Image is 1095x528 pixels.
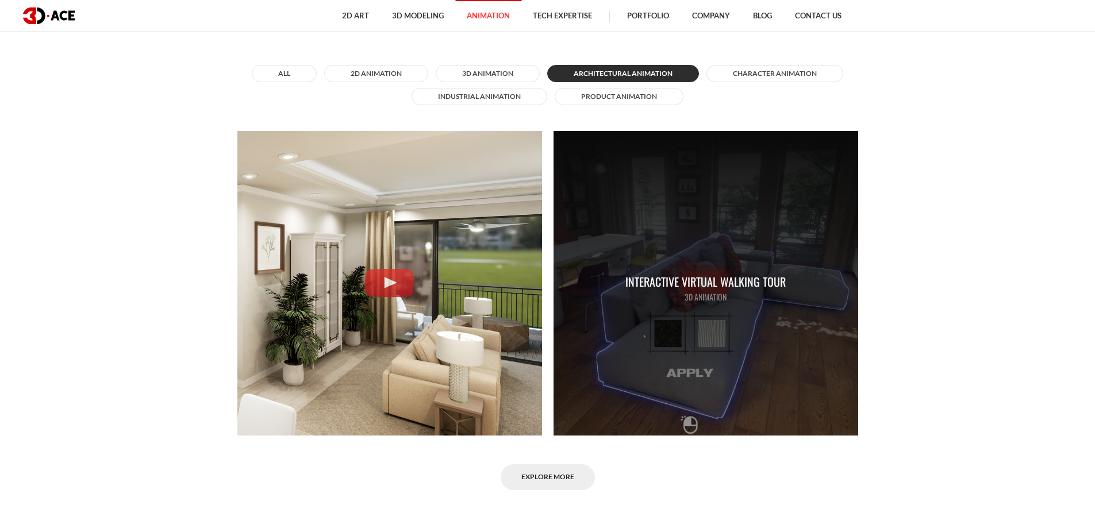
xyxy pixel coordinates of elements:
p: 3D Animation [625,291,786,303]
a: Interactive Virtual Walking Tour Interactive Virtual Walking Tour Interactive Virtual Walking Tou... [554,131,858,435]
button: Product animation [555,88,683,105]
p: Interactive Virtual Walking Tour [625,273,786,291]
a: Real-time Interior Visualization Real-time Interior Visualization [237,131,542,435]
button: 3D Animation [436,65,540,82]
button: Architectural animation [547,65,699,82]
button: Industrial animation [412,88,547,105]
button: All [252,65,317,82]
a: Explore More [501,464,595,490]
button: Character animation [706,65,843,82]
img: logo dark [23,7,75,24]
button: 2D Animation [324,65,428,82]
